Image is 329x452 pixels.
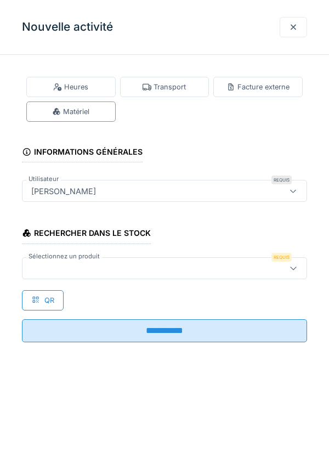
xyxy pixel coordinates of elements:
div: Heures [53,82,88,92]
label: Utilisateur [26,174,61,184]
div: Informations générales [22,144,143,162]
div: Requis [271,176,292,184]
div: Transport [143,82,186,92]
h3: Nouvelle activité [22,20,113,34]
label: Sélectionnez un produit [26,252,102,261]
div: Facture externe [226,82,290,92]
div: Matériel [52,106,89,117]
div: QR [22,290,64,310]
div: [PERSON_NAME] [27,185,100,197]
div: Rechercher dans le stock [22,225,151,244]
div: Requis [271,253,292,262]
